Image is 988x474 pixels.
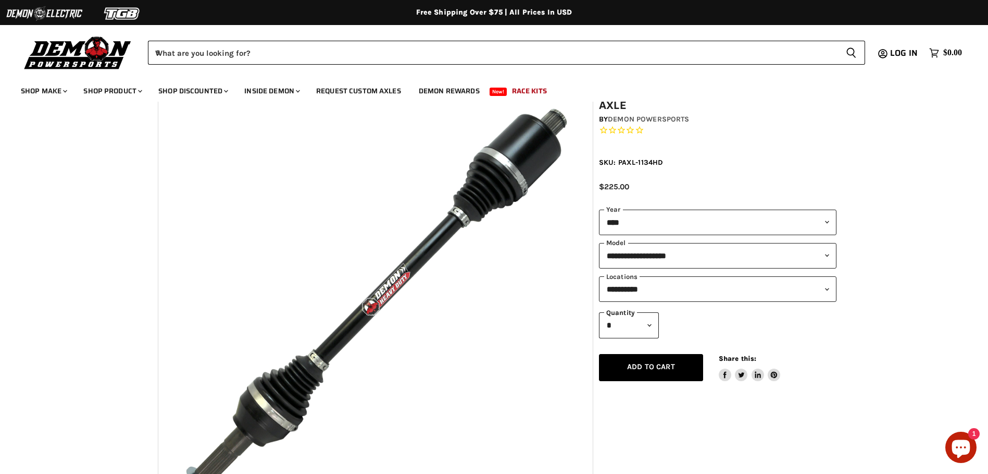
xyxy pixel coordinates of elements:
button: Search [837,41,865,65]
select: Quantity [599,312,659,338]
span: $0.00 [943,48,962,58]
select: year [599,210,836,235]
h1: Polaris Ranger 900 Demon Heavy Duty Axle [599,86,836,112]
span: $225.00 [599,182,629,191]
a: Inside Demon [236,80,306,102]
form: Product [148,41,865,65]
a: Log in [885,48,924,58]
div: SKU: PAXL-1134HD [599,157,836,168]
div: by [599,114,836,125]
a: Demon Rewards [411,80,487,102]
img: TGB Logo 2 [83,4,161,23]
a: Request Custom Axles [308,80,409,102]
span: Log in [890,46,918,59]
div: Free Shipping Over $75 | All Prices In USD [78,8,911,17]
span: New! [490,88,507,96]
a: $0.00 [924,45,967,60]
span: Rated 0.0 out of 5 stars 0 reviews [599,125,836,136]
span: Add to cart [627,362,675,371]
a: Shop Make [13,80,73,102]
aside: Share this: [719,354,781,382]
ul: Main menu [13,76,959,102]
inbox-online-store-chat: Shopify online store chat [942,432,980,466]
button: Add to cart [599,354,703,382]
a: Race Kits [504,80,555,102]
select: keys [599,276,836,302]
img: Demon Electric Logo 2 [5,4,83,23]
a: Demon Powersports [608,115,689,124]
img: Demon Powersports [21,34,135,71]
span: Share this: [719,355,756,362]
a: Shop Discounted [151,80,234,102]
a: Shop Product [76,80,148,102]
select: modal-name [599,243,836,269]
input: When autocomplete results are available use up and down arrows to review and enter to select [148,41,837,65]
